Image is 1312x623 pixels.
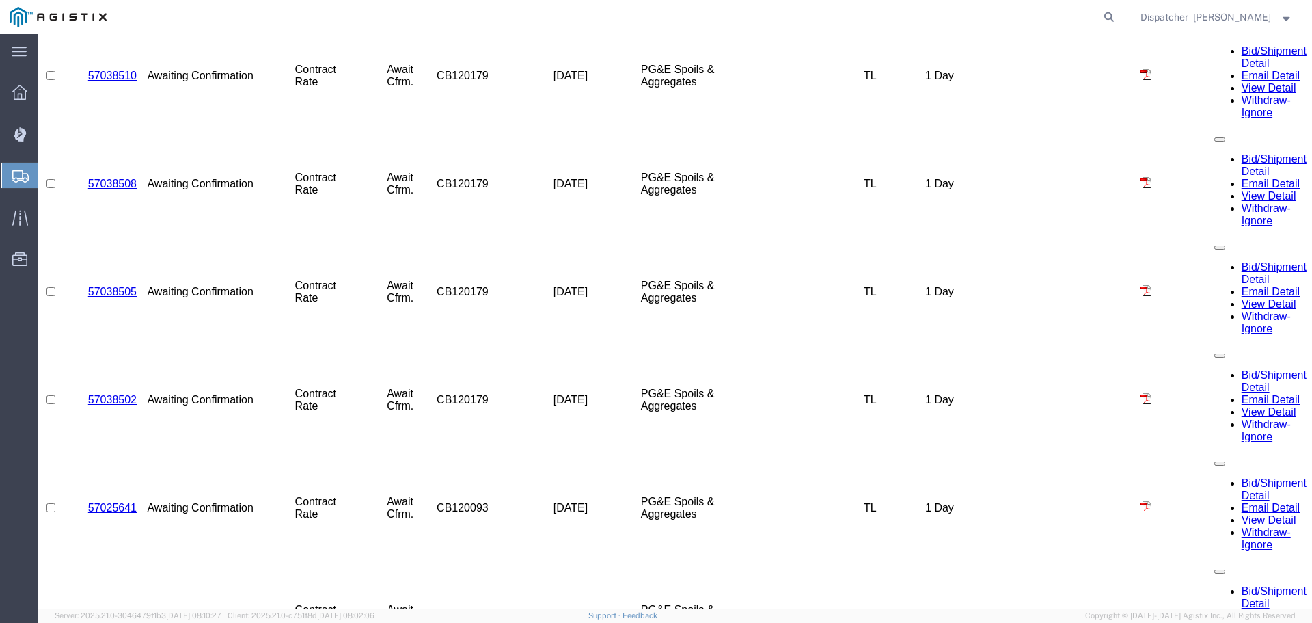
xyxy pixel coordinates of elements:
img: pdf.gif [1102,251,1113,262]
a: Bid/Shipment Detail [1203,227,1268,251]
td: CB120093 [398,420,515,528]
td: PG&E Spoils & Aggregates [603,420,713,528]
a: View Detail [1203,264,1258,276]
td: CB120179 [398,96,515,204]
a: 57038510 [50,36,98,47]
span: Await Cfrm. [348,354,375,377]
td: Awaiting Confirmation [109,420,256,528]
a: Email Detail [1203,252,1261,263]
td: [DATE] [515,204,603,312]
td: Contract Rate [257,420,299,528]
span: Await Cfrm. [348,246,375,269]
a: View Detail [1203,480,1258,492]
a: View Detail [1203,156,1258,168]
a: Bid/Shipment Detail [1203,335,1268,359]
a: 57025641 [50,468,98,479]
td: TL [825,96,887,204]
td: TL [825,204,887,312]
a: Withdraw-Ignore [1203,492,1253,516]
img: pdf.gif [1102,359,1113,370]
td: 1 Day [887,96,968,204]
td: 1 Day [887,312,968,420]
a: 57038505 [50,252,98,263]
span: [DATE] 08:10:27 [166,611,221,620]
iframe: FS Legacy Container [38,34,1312,609]
td: CB120179 [398,204,515,312]
a: Bid/Shipment Detail [1203,443,1268,467]
img: logo [10,7,107,27]
a: Withdraw-Ignore [1203,276,1253,300]
span: Dispatcher - Surinder Athwal [1140,10,1271,25]
td: 1 Day [887,420,968,528]
span: Copyright © [DATE]-[DATE] Agistix Inc., All Rights Reserved [1085,610,1296,622]
button: Dispatcher - [PERSON_NAME] [1140,9,1294,25]
a: Withdraw-Ignore [1203,60,1253,84]
a: Email Detail [1203,144,1261,155]
a: Bid/Shipment Detail [1203,11,1268,35]
span: Await Cfrm. [348,137,375,161]
a: Email Detail [1203,36,1261,47]
td: PG&E Spoils & Aggregates [603,96,713,204]
span: Await Cfrm. [348,29,375,53]
td: 1 Day [887,204,968,312]
span: Server: 2025.21.0-3046479f1b3 [55,611,221,620]
a: Email Detail [1203,468,1261,479]
a: Withdraw-Ignore [1203,384,1253,408]
img: pdf.gif [1102,143,1113,154]
a: Email Detail [1203,360,1261,371]
span: Await Cfrm. [348,462,375,486]
td: [DATE] [515,312,603,420]
a: 57038502 [50,360,98,371]
td: CB120179 [398,312,515,420]
td: Contract Rate [257,204,299,312]
td: TL [825,420,887,528]
td: PG&E Spoils & Aggregates [603,204,713,312]
td: [DATE] [515,420,603,528]
td: PG&E Spoils & Aggregates [603,312,713,420]
img: pdf.gif [1102,467,1113,478]
td: [DATE] [515,96,603,204]
img: pdf.gif [1102,35,1113,46]
a: Bid/Shipment Detail [1203,119,1268,143]
td: Awaiting Confirmation [109,312,256,420]
td: TL [825,312,887,420]
td: Awaiting Confirmation [109,204,256,312]
a: 57038508 [50,144,98,155]
td: Contract Rate [257,96,299,204]
a: Bid/Shipment Detail [1203,551,1268,575]
a: View Detail [1203,372,1258,384]
td: Awaiting Confirmation [109,96,256,204]
span: Client: 2025.21.0-c751f8d [228,611,374,620]
a: View Detail [1203,48,1258,59]
span: [DATE] 08:02:06 [317,611,374,620]
a: Support [588,611,623,620]
a: Feedback [623,611,657,620]
span: Await Cfrm. [348,570,375,594]
td: Contract Rate [257,312,299,420]
a: Withdraw-Ignore [1203,168,1253,192]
